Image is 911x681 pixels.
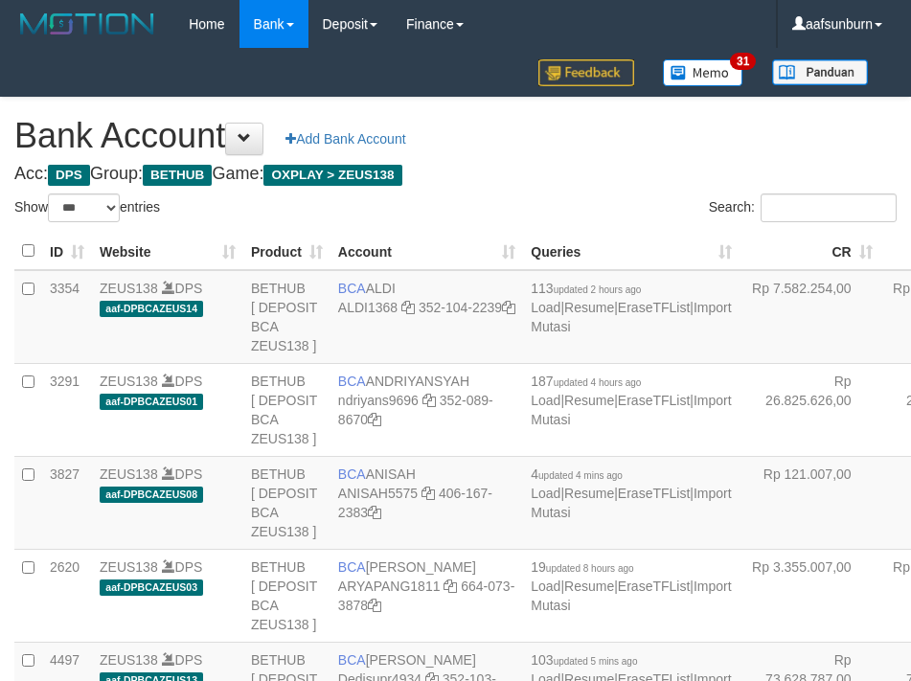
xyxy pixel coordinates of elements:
[48,165,90,186] span: DPS
[368,505,381,520] a: Copy 4061672383 to clipboard
[740,549,880,642] td: Rp 3.355.007,00
[444,579,457,594] a: Copy ARYAPANG1811 to clipboard
[92,233,243,270] th: Website: activate to sort column ascending
[338,374,366,389] span: BCA
[421,486,435,501] a: Copy ANISAH5575 to clipboard
[330,233,523,270] th: Account: activate to sort column ascending
[92,270,243,364] td: DPS
[42,363,92,456] td: 3291
[330,363,523,456] td: ANDRIYANSYAH 352-089-8670
[42,456,92,549] td: 3827
[531,393,560,408] a: Load
[564,393,614,408] a: Resume
[422,393,436,408] a: Copy ndriyans9696 to clipboard
[243,456,330,549] td: BETHUB [ DEPOSIT BCA ZEUS138 ]
[531,579,560,594] a: Load
[531,300,731,334] a: Import Mutasi
[554,284,642,295] span: updated 2 hours ago
[48,193,120,222] select: Showentries
[531,486,560,501] a: Load
[401,300,415,315] a: Copy ALDI1368 to clipboard
[100,652,158,668] a: ZEUS138
[740,456,880,549] td: Rp 121.007,00
[531,466,731,520] span: | | |
[546,563,634,574] span: updated 8 hours ago
[740,233,880,270] th: CR: activate to sort column ascending
[263,165,401,186] span: OXPLAY > ZEUS138
[709,193,897,222] label: Search:
[243,270,330,364] td: BETHUB [ DEPOSIT BCA ZEUS138 ]
[330,456,523,549] td: ANISAH 406-167-2383
[531,300,560,315] a: Load
[100,466,158,482] a: ZEUS138
[338,559,366,575] span: BCA
[618,300,690,315] a: EraseTFList
[761,193,897,222] input: Search:
[554,377,642,388] span: updated 4 hours ago
[663,59,743,86] img: Button%20Memo.svg
[554,656,638,667] span: updated 5 mins ago
[100,579,203,596] span: aaf-DPBCAZEUS03
[338,281,366,296] span: BCA
[273,123,418,155] a: Add Bank Account
[531,486,731,520] a: Import Mutasi
[338,652,366,668] span: BCA
[243,363,330,456] td: BETHUB [ DEPOSIT BCA ZEUS138 ]
[330,549,523,642] td: [PERSON_NAME] 664-073-3878
[100,559,158,575] a: ZEUS138
[618,486,690,501] a: EraseTFList
[100,487,203,503] span: aaf-DPBCAZEUS08
[42,549,92,642] td: 2620
[531,559,633,575] span: 19
[531,374,731,427] span: | | |
[14,117,897,155] h1: Bank Account
[42,270,92,364] td: 3354
[243,549,330,642] td: BETHUB [ DEPOSIT BCA ZEUS138 ]
[330,270,523,364] td: ALDI 352-104-2239
[618,579,690,594] a: EraseTFList
[92,363,243,456] td: DPS
[100,374,158,389] a: ZEUS138
[740,363,880,456] td: Rp 26.825.626,00
[14,193,160,222] label: Show entries
[564,300,614,315] a: Resume
[14,10,160,38] img: MOTION_logo.png
[338,579,441,594] a: ARYAPANG1811
[740,270,880,364] td: Rp 7.582.254,00
[649,48,758,97] a: 31
[531,393,731,427] a: Import Mutasi
[368,598,381,613] a: Copy 6640733878 to clipboard
[531,559,731,613] span: | | |
[14,165,897,184] h4: Acc: Group: Game:
[338,300,398,315] a: ALDI1368
[523,233,739,270] th: Queries: activate to sort column ascending
[618,393,690,408] a: EraseTFList
[564,579,614,594] a: Resume
[730,53,756,70] span: 31
[338,393,419,408] a: ndriyans9696
[772,59,868,85] img: panduan.png
[368,412,381,427] a: Copy 3520898670 to clipboard
[42,233,92,270] th: ID: activate to sort column ascending
[338,486,418,501] a: ANISAH5575
[531,374,641,389] span: 187
[143,165,212,186] span: BETHUB
[92,456,243,549] td: DPS
[531,281,731,334] span: | | |
[531,652,637,668] span: 103
[100,281,158,296] a: ZEUS138
[531,281,641,296] span: 113
[531,466,623,482] span: 4
[538,470,623,481] span: updated 4 mins ago
[338,466,366,482] span: BCA
[564,486,614,501] a: Resume
[538,59,634,86] img: Feedback.jpg
[100,301,203,317] span: aaf-DPBCAZEUS14
[92,549,243,642] td: DPS
[502,300,515,315] a: Copy 3521042239 to clipboard
[100,394,203,410] span: aaf-DPBCAZEUS01
[243,233,330,270] th: Product: activate to sort column ascending
[531,579,731,613] a: Import Mutasi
